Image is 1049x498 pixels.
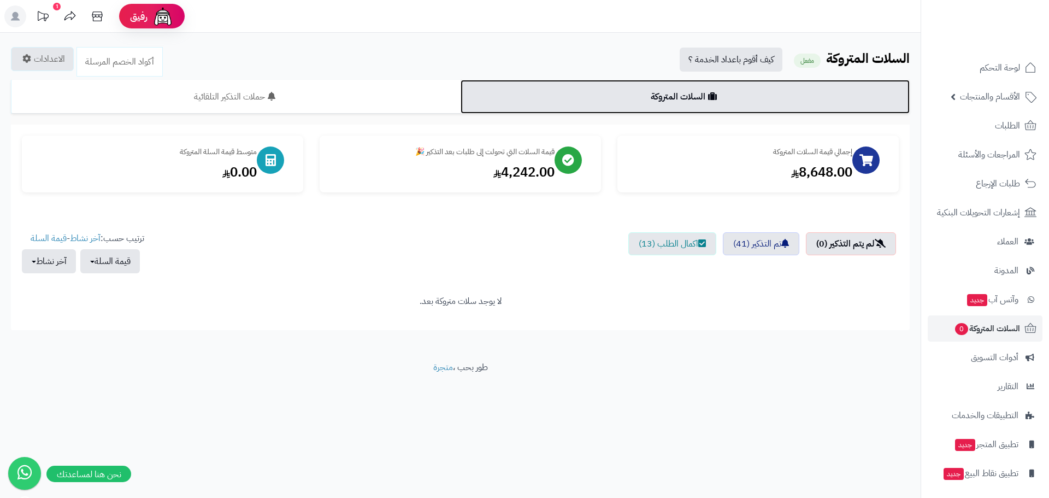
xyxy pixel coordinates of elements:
[966,292,1018,307] span: وآتس آب
[928,55,1042,81] a: لوحة التحكم
[628,232,716,255] a: اكمال الطلب (13)
[928,460,1042,487] a: تطبيق نقاط البيعجديد
[944,468,964,480] span: جديد
[723,232,799,255] a: تم التذكير (41)
[433,361,453,374] a: متجرة
[928,344,1042,371] a: أدوات التسويق
[76,47,163,77] a: أكواد الخصم المرسلة
[997,234,1018,249] span: العملاء
[461,80,910,114] a: السلات المتروكة
[958,147,1020,162] span: المراجعات والأسئلة
[331,163,555,181] div: 4,242.00
[967,294,987,306] span: جديد
[942,466,1018,481] span: تطبيق نقاط البيع
[928,315,1042,342] a: السلات المتروكة0
[22,232,144,273] ul: ترتيب حسب: -
[33,163,257,181] div: 0.00
[960,89,1020,104] span: الأقسام والمنتجات
[937,205,1020,220] span: إشعارات التحويلات البنكية
[331,147,555,157] div: قيمة السلات التي تحولت إلى طلبات بعد التذكير 🎉
[928,286,1042,313] a: وآتس آبجديد
[152,5,174,27] img: ai-face.png
[29,5,56,30] a: تحديثات المنصة
[928,373,1042,400] a: التقارير
[22,295,899,308] div: لا يوجد سلات متروكة بعد.
[928,431,1042,458] a: تطبيق المتجرجديد
[928,257,1042,284] a: المدونة
[628,163,852,181] div: 8,648.00
[928,171,1042,197] a: طلبات الإرجاع
[995,118,1020,133] span: الطلبات
[806,232,896,255] a: لم يتم التذكير (0)
[826,49,910,68] b: السلات المتروكة
[130,10,148,23] span: رفيق
[928,142,1042,168] a: المراجعات والأسئلة
[928,200,1042,226] a: إشعارات التحويلات البنكية
[928,113,1042,139] a: الطلبات
[954,437,1018,452] span: تطبيق المتجر
[928,402,1042,429] a: التطبيقات والخدمات
[11,47,74,71] a: الاعدادات
[680,48,782,72] a: كيف أقوم باعداد الخدمة ؟
[628,147,852,157] div: إجمالي قيمة السلات المتروكة
[70,232,101,245] a: آخر نشاط
[53,3,61,10] div: 1
[975,18,1039,41] img: logo-2.png
[955,439,975,451] span: جديد
[976,176,1020,191] span: طلبات الإرجاع
[11,80,461,114] a: حملات التذكير التلقائية
[31,232,67,245] a: قيمة السلة
[954,323,969,336] span: 0
[22,249,76,273] button: آخر نشاط
[980,60,1020,75] span: لوحة التحكم
[80,249,140,273] button: قيمة السلة
[928,229,1042,255] a: العملاء
[954,321,1020,336] span: السلات المتروكة
[971,350,1018,365] span: أدوات التسويق
[952,408,1018,423] span: التطبيقات والخدمات
[998,379,1018,394] span: التقارير
[994,263,1018,278] span: المدونة
[794,54,821,68] small: مفعل
[33,147,257,157] div: متوسط قيمة السلة المتروكة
